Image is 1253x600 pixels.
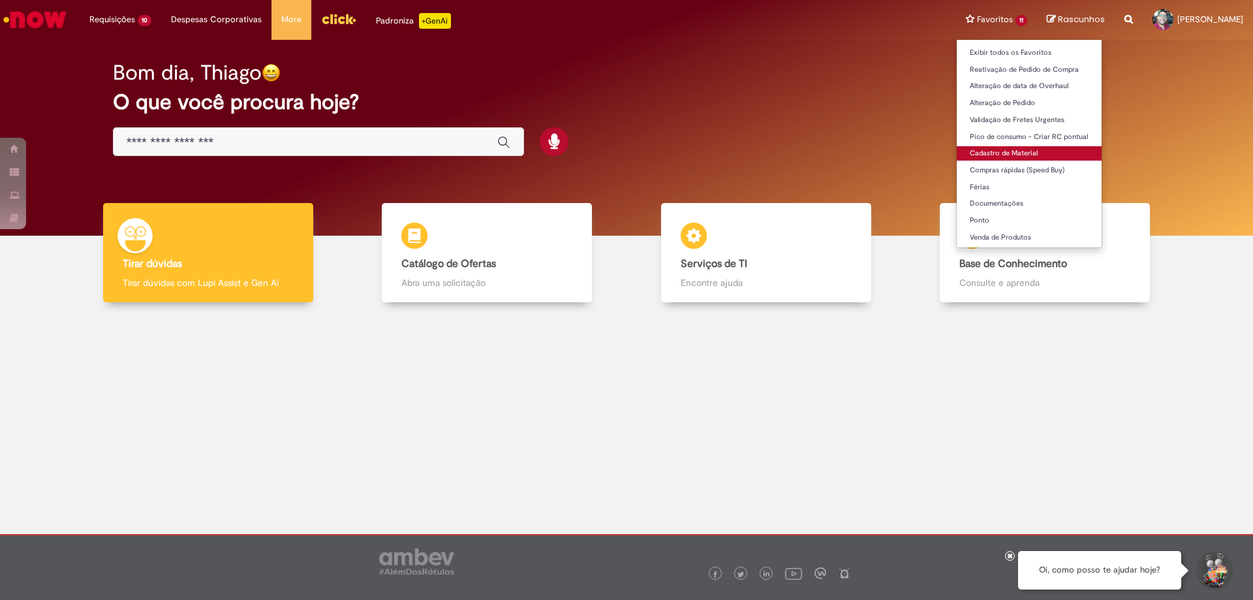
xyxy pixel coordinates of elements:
a: Pico de consumo - Criar RC pontual [957,130,1102,144]
img: logo_footer_linkedin.png [764,571,770,578]
span: 10 [138,15,151,26]
a: Alteração de Pedido [957,96,1102,110]
a: Base de Conhecimento Consulte e aprenda [906,203,1185,303]
img: logo_footer_youtube.png [785,565,802,582]
a: Serviços de TI Encontre ajuda [626,203,906,303]
img: logo_footer_facebook.png [712,571,719,578]
b: Base de Conhecimento [959,257,1067,270]
span: Favoritos [977,13,1013,26]
img: logo_footer_workplace.png [814,567,826,579]
p: Encontre ajuda [681,276,852,289]
b: Tirar dúvidas [123,257,182,270]
b: Catálogo de Ofertas [401,257,496,270]
a: Validação de Fretes Urgentes [957,113,1102,127]
button: Iniciar Conversa de Suporte [1194,551,1233,590]
a: Cadastro de Material [957,146,1102,161]
span: Despesas Corporativas [171,13,262,26]
a: Rascunhos [1047,14,1105,26]
ul: Favoritos [956,39,1102,248]
a: Catálogo de Ofertas Abra uma solicitação [348,203,627,303]
h2: Bom dia, Thiago [113,61,262,84]
p: +GenAi [419,13,451,29]
div: Padroniza [376,13,451,29]
h2: O que você procura hoje? [113,91,1141,114]
a: Exibir todos os Favoritos [957,46,1102,60]
span: [PERSON_NAME] [1177,14,1243,25]
img: logo_footer_twitter.png [737,571,744,578]
img: click_logo_yellow_360x200.png [321,9,356,29]
a: Alteração de data de Overhaul [957,79,1102,93]
span: 11 [1015,15,1027,26]
p: Abra uma solicitação [401,276,572,289]
a: Venda de Produtos [957,230,1102,245]
p: Consulte e aprenda [959,276,1130,289]
p: Tirar dúvidas com Lupi Assist e Gen Ai [123,276,294,289]
img: logo_footer_naosei.png [839,567,850,579]
div: Oi, como posso te ajudar hoje? [1018,551,1181,590]
span: More [281,13,302,26]
span: Rascunhos [1058,13,1105,25]
span: Requisições [89,13,135,26]
a: Tirar dúvidas Tirar dúvidas com Lupi Assist e Gen Ai [69,203,348,303]
b: Serviços de TI [681,257,747,270]
a: Compras rápidas (Speed Buy) [957,163,1102,178]
a: Férias [957,180,1102,195]
a: Ponto [957,213,1102,228]
a: Reativação de Pedido de Compra [957,63,1102,77]
img: logo_footer_ambev_rotulo_gray.png [379,548,454,575]
img: ServiceNow [1,7,69,33]
img: happy-face.png [262,63,281,82]
a: Documentações [957,197,1102,211]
